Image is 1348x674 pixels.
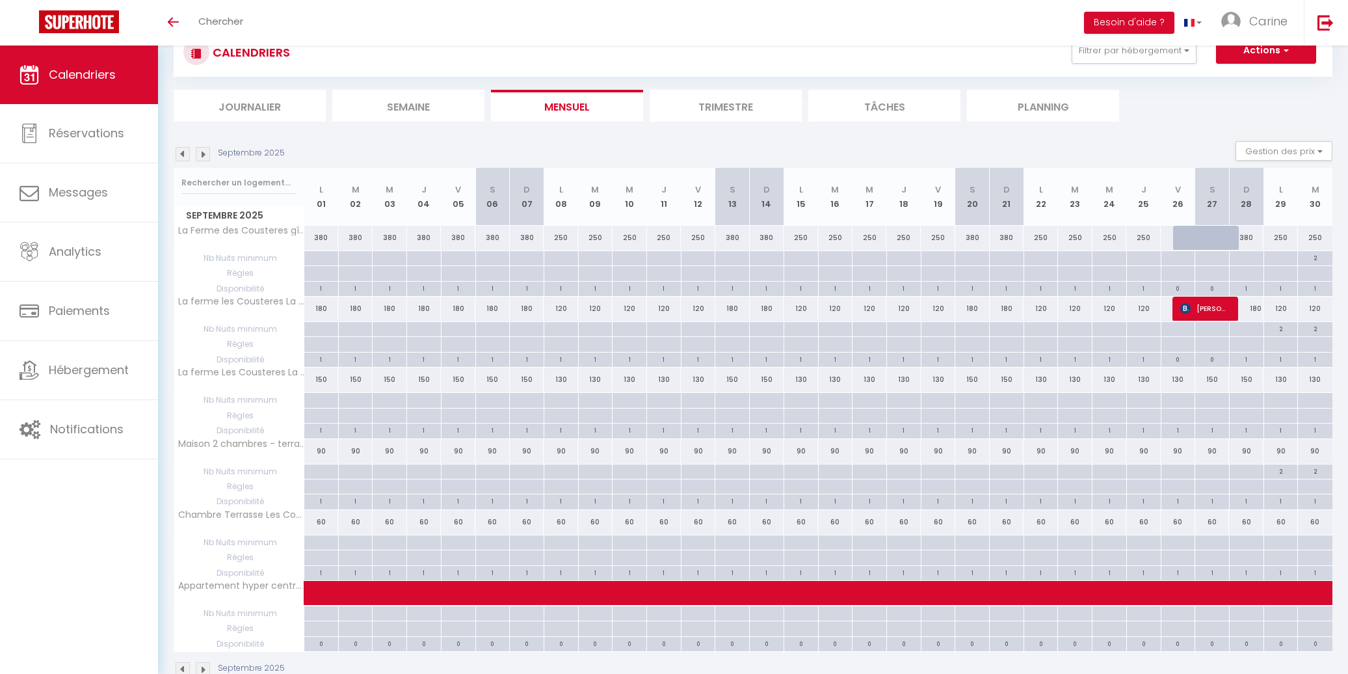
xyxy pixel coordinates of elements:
[174,424,304,438] span: Disponibilité
[750,282,784,294] div: 1
[1230,424,1263,436] div: 1
[647,168,681,226] th: 11
[1229,168,1263,226] th: 28
[784,424,818,436] div: 1
[1092,282,1126,294] div: 1
[1298,251,1332,263] div: 2
[887,424,921,436] div: 1
[1195,168,1230,226] th: 27
[647,282,681,294] div: 1
[1141,183,1146,196] abbr: J
[784,353,818,365] div: 1
[578,226,613,250] div: 250
[730,183,735,196] abbr: S
[332,90,484,122] li: Semaine
[1263,226,1298,250] div: 250
[510,297,544,321] div: 180
[1092,353,1126,365] div: 1
[647,226,681,250] div: 250
[304,297,339,321] div: 180
[990,297,1024,321] div: 180
[49,66,116,83] span: Calendriers
[176,226,306,236] span: La Ferme des Cousteres gîte à [GEOGRAPHIC_DATA]
[1161,424,1195,436] div: 1
[1216,38,1316,64] button: Actions
[647,353,681,365] div: 1
[476,353,510,365] div: 1
[613,424,646,436] div: 1
[661,183,667,196] abbr: J
[886,168,921,226] th: 18
[304,226,339,250] div: 380
[1024,297,1058,321] div: 120
[750,168,784,226] th: 14
[373,226,407,250] div: 380
[990,353,1024,365] div: 1
[955,226,990,250] div: 380
[1298,368,1332,392] div: 130
[559,183,563,196] abbr: L
[544,226,578,250] div: 250
[1058,424,1092,436] div: 1
[818,168,852,226] th: 16
[373,353,406,365] div: 1
[304,168,339,226] th: 01
[339,353,373,365] div: 1
[174,206,304,225] span: Septembre 2025
[1161,282,1195,294] div: 0
[715,282,749,294] div: 1
[1092,168,1127,226] th: 24
[1298,226,1332,250] div: 250
[990,226,1024,250] div: 380
[174,337,304,351] span: Règles
[49,243,101,260] span: Analytics
[1264,322,1298,334] div: 2
[510,168,544,226] th: 07
[887,282,921,294] div: 1
[1058,226,1092,250] div: 250
[338,439,373,463] div: 90
[831,183,839,196] abbr: M
[407,282,441,294] div: 1
[935,183,941,196] abbr: V
[544,439,578,463] div: 90
[338,368,373,392] div: 150
[1127,282,1161,294] div: 1
[1161,168,1195,226] th: 26
[715,368,750,392] div: 150
[338,297,373,321] div: 180
[819,424,852,436] div: 1
[1092,424,1126,436] div: 1
[1161,368,1195,392] div: 130
[818,297,852,321] div: 120
[681,439,715,463] div: 90
[799,183,803,196] abbr: L
[1264,353,1298,365] div: 1
[852,424,886,436] div: 1
[613,297,647,321] div: 120
[921,368,955,392] div: 130
[442,424,475,436] div: 1
[955,168,990,226] th: 20
[591,183,599,196] abbr: M
[613,353,646,365] div: 1
[1298,424,1332,436] div: 1
[579,353,613,365] div: 1
[352,183,360,196] abbr: M
[808,90,960,122] li: Tâches
[544,297,578,321] div: 120
[441,226,475,250] div: 380
[852,368,887,392] div: 130
[852,168,887,226] th: 17
[490,183,496,196] abbr: S
[475,226,510,250] div: 380
[613,226,647,250] div: 250
[681,226,715,250] div: 250
[1058,353,1092,365] div: 1
[373,297,407,321] div: 180
[176,439,306,449] span: Maison 2 chambres - terrasse panoramique
[784,226,818,250] div: 250
[304,424,338,436] div: 1
[681,424,715,436] div: 1
[198,14,243,28] span: Chercher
